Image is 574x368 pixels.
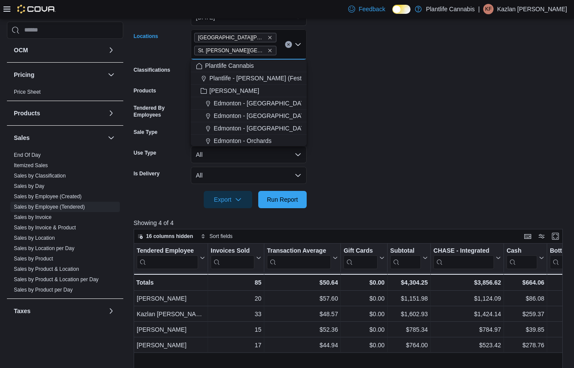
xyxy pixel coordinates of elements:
span: KF [485,4,491,14]
span: Plantlife - [PERSON_NAME] (Festival) [209,74,313,82]
span: St. Albert - Jensen Lakes [194,46,276,55]
span: Edmonton - [GEOGRAPHIC_DATA] [214,124,310,133]
a: Sales by Product & Location [14,266,79,272]
div: $39.85 [507,324,544,335]
div: 17 [211,340,261,350]
span: Plantlife Cannabis [205,61,254,70]
span: St. Albert - Erin Ridge [194,33,276,42]
div: $48.57 [267,309,338,319]
button: All [191,167,307,184]
div: CHASE - Integrated [433,247,494,255]
div: Tendered Employee [137,247,198,255]
button: Edmonton - [GEOGRAPHIC_DATA] [191,110,307,122]
span: Sales by Product [14,255,53,262]
button: [PERSON_NAME] [191,85,307,97]
span: Sales by Employee (Tendered) [14,203,85,210]
a: Itemized Sales [14,162,48,168]
a: Feedback [345,0,388,18]
span: St. [PERSON_NAME][GEOGRAPHIC_DATA] [198,46,266,55]
div: Tendered Employee [137,247,198,269]
div: $4,304.25 [390,277,428,288]
a: Sales by Invoice [14,214,51,220]
div: Kazlan Foisy-Lentz [483,4,494,14]
a: Sales by Invoice & Product [14,225,76,231]
button: All [191,146,307,163]
button: Edmonton - [GEOGRAPHIC_DATA] [191,97,307,110]
button: 16 columns hidden [134,231,197,241]
button: Edmonton - Orchards [191,135,307,147]
a: Sales by Product [14,256,53,262]
a: Sales by Classification [14,173,66,179]
a: Sales by Employee (Tendered) [14,204,85,210]
span: Sales by Day [14,183,45,190]
p: Plantlife Cannabis [426,4,475,14]
button: Plantlife - [PERSON_NAME] (Festival) [191,72,307,85]
div: $278.76 [507,340,544,350]
a: Sales by Day [14,183,45,189]
span: Sales by Classification [14,172,66,179]
input: Dark Mode [392,5,410,14]
span: Run Report [267,195,298,204]
div: $764.00 [390,340,428,350]
div: $784.97 [433,324,501,335]
button: Gift Cards [343,247,385,269]
span: Price Sheet [14,89,41,95]
div: $0.00 [343,324,385,335]
div: Kazlan [PERSON_NAME] [137,309,205,319]
button: Sales [106,133,116,143]
label: Tendered By Employees [134,105,187,118]
img: Cova [17,5,56,13]
div: $3,856.62 [433,277,501,288]
div: Subtotal [390,247,421,255]
button: Transaction Average [267,247,338,269]
span: 16 columns hidden [146,233,193,240]
span: Sales by Employee (Created) [14,193,82,200]
a: Sales by Location [14,235,55,241]
div: Totals [136,277,205,288]
div: 85 [211,277,261,288]
a: Sales by Product per Day [14,287,73,293]
span: Sales by Invoice & Product [14,224,76,231]
span: Sales by Location per Day [14,245,74,252]
button: Remove St. Albert - Erin Ridge from selection in this group [267,35,273,40]
div: Cash [507,247,537,255]
div: [PERSON_NAME] [137,293,205,304]
p: Showing 4 of 4 [134,219,567,227]
span: Edmonton - [GEOGRAPHIC_DATA] [214,99,310,108]
div: $1,151.98 [390,293,428,304]
button: Taxes [14,307,104,315]
div: $0.00 [343,309,385,319]
button: Tendered Employee [137,247,205,269]
div: $785.34 [390,324,428,335]
button: Subtotal [390,247,428,269]
div: Transaction Average [267,247,331,269]
h3: Taxes [14,307,31,315]
div: 15 [211,324,261,335]
button: Plantlife Cannabis [191,60,307,72]
div: [PERSON_NAME] [137,340,205,350]
button: Display options [536,231,547,241]
div: $259.37 [507,309,544,319]
span: [GEOGRAPHIC_DATA][PERSON_NAME] [198,33,266,42]
div: $86.08 [507,293,544,304]
button: Edmonton - [GEOGRAPHIC_DATA] [191,122,307,135]
span: Sales by Product & Location [14,266,79,273]
h3: Pricing [14,70,34,79]
button: CHASE - Integrated [433,247,501,269]
div: Invoices Sold [211,247,254,269]
button: Cash [507,247,544,269]
div: $0.00 [343,293,385,304]
div: Pricing [7,87,123,101]
div: $664.06 [507,277,544,288]
div: 20 [211,293,261,304]
div: Gift Cards [343,247,378,255]
div: Sales [7,150,123,298]
a: Price Sheet [14,89,41,95]
label: Locations [134,33,158,40]
button: Sales [14,133,104,142]
a: Sales by Location per Day [14,245,74,251]
button: Clear input [285,41,292,48]
label: Is Delivery [134,170,160,177]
